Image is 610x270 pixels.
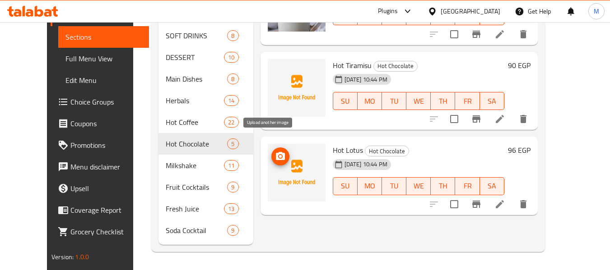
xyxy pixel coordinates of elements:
[455,177,480,195] button: FR
[480,92,504,110] button: SA
[58,48,149,69] a: Full Menu View
[51,199,149,221] a: Coverage Report
[158,198,253,220] div: Fresh Juice13
[431,92,455,110] button: TH
[341,75,391,84] span: [DATE] 10:44 PM
[228,183,238,192] span: 9
[224,52,238,63] div: items
[70,161,142,172] span: Menu disclaimer
[382,177,406,195] button: TU
[228,140,238,148] span: 5
[445,195,464,214] span: Select to update
[512,108,534,130] button: delete
[361,95,378,108] span: MO
[365,146,409,156] span: Hot Chocolate
[378,6,398,17] div: Plugins
[382,92,406,110] button: TU
[158,68,253,90] div: Main Dishes8
[51,178,149,199] a: Upsell
[594,6,599,16] span: M
[166,95,224,106] span: Herbals
[166,160,224,171] div: Milkshake
[166,203,224,214] span: Fresh Juice
[51,134,149,156] a: Promotions
[494,114,505,124] a: Edit menu item
[166,30,228,41] span: SOFT DRINKS
[512,193,534,215] button: delete
[466,108,487,130] button: Branch-specific-item
[410,95,427,108] span: WE
[166,225,228,236] span: Soda Cocktail
[434,95,452,108] span: TH
[166,182,228,192] span: Fruit Cocktails
[512,23,534,45] button: delete
[386,179,403,192] span: TU
[358,177,382,195] button: MO
[228,32,238,40] span: 8
[70,205,142,215] span: Coverage Report
[337,95,354,108] span: SU
[268,59,326,117] img: Hot Tiramisu
[228,75,238,83] span: 8
[337,179,354,192] span: SU
[158,220,253,241] div: Soda Cocktail9
[361,179,378,192] span: MO
[70,183,142,194] span: Upsell
[508,144,531,156] h6: 96 EGP
[333,143,363,157] span: Hot Lotus
[431,177,455,195] button: TH
[75,251,89,263] span: 1.0.0
[228,226,238,235] span: 9
[158,90,253,111] div: Herbals14
[365,146,409,156] div: Hot Chocolate
[158,176,253,198] div: Fruit Cocktails9
[445,110,464,128] span: Select to update
[224,96,238,105] span: 14
[166,117,224,128] span: Hot Coffee
[494,199,505,210] a: Edit menu item
[224,53,238,62] span: 10
[51,251,74,263] span: Version:
[158,111,253,133] div: Hot Coffee22
[466,193,487,215] button: Branch-specific-item
[70,226,142,237] span: Grocery Checklist
[158,133,253,155] div: Hot Chocolate5
[333,92,358,110] button: SU
[508,59,531,72] h6: 90 EGP
[166,73,228,84] div: Main Dishes
[406,92,431,110] button: WE
[373,61,418,72] div: Hot Chocolate
[484,179,501,192] span: SA
[441,6,500,16] div: [GEOGRAPHIC_DATA]
[58,26,149,48] a: Sections
[224,118,238,127] span: 22
[158,25,253,46] div: SOFT DRINKS8
[268,144,326,201] img: Hot Lotus
[466,23,487,45] button: Branch-specific-item
[65,53,142,64] span: Full Menu View
[70,140,142,151] span: Promotions
[455,92,480,110] button: FR
[65,75,142,86] span: Edit Menu
[333,59,372,72] span: Hot Tiramisu
[406,177,431,195] button: WE
[166,52,224,63] span: DESSERT
[166,138,228,149] span: Hot Chocolate
[480,177,504,195] button: SA
[51,91,149,113] a: Choice Groups
[434,179,452,192] span: TH
[227,73,238,84] div: items
[158,155,253,176] div: Milkshake11
[494,29,505,40] a: Edit menu item
[358,92,382,110] button: MO
[271,147,289,165] button: upload picture
[374,61,417,71] span: Hot Chocolate
[58,69,149,91] a: Edit Menu
[224,117,238,128] div: items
